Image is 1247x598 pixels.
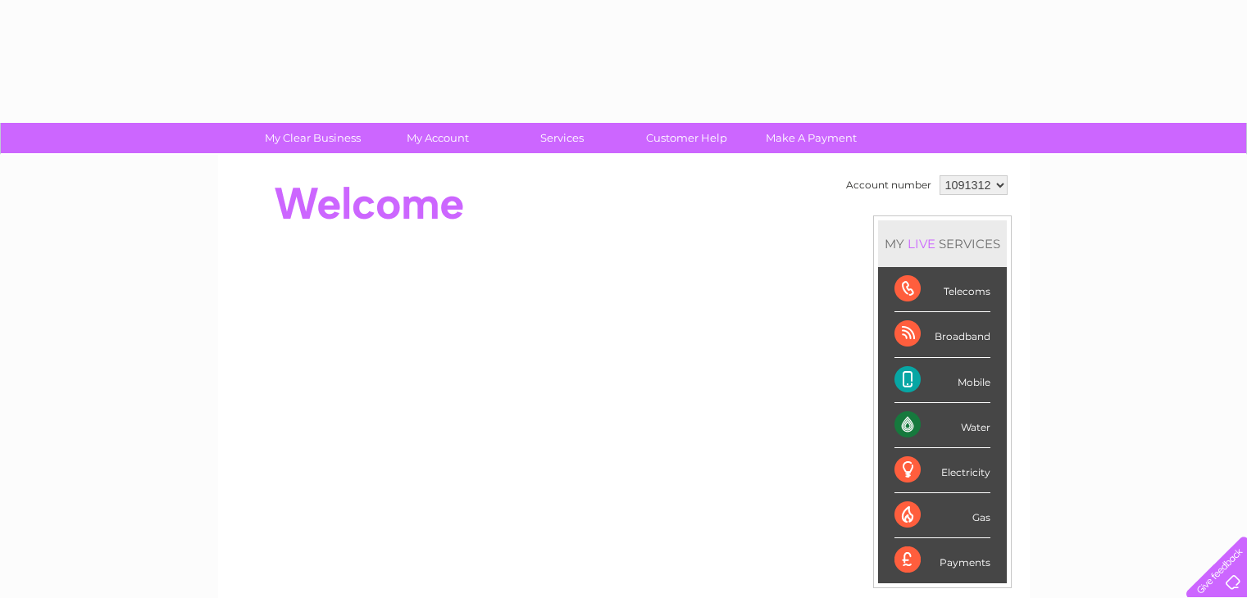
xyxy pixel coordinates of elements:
[619,123,754,153] a: Customer Help
[894,448,990,493] div: Electricity
[894,493,990,538] div: Gas
[904,236,939,251] div: LIVE
[894,403,990,448] div: Water
[878,220,1007,267] div: MY SERVICES
[894,538,990,582] div: Payments
[494,123,630,153] a: Services
[894,267,990,312] div: Telecoms
[744,123,879,153] a: Make A Payment
[842,171,935,199] td: Account number
[894,358,990,403] div: Mobile
[370,123,505,153] a: My Account
[894,312,990,357] div: Broadband
[245,123,380,153] a: My Clear Business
